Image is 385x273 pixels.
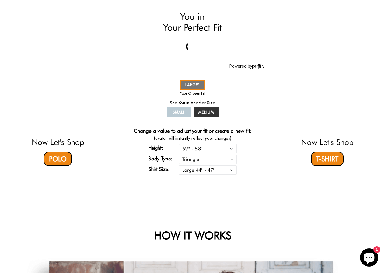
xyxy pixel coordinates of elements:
[185,82,200,87] span: LARGE
[173,110,185,114] span: SMALL
[198,110,214,114] span: MEDIUM
[358,248,380,268] inbox-online-store-chat: Shopify online store chat
[180,80,205,90] a: LARGE
[121,11,264,33] h2: You in Your Perfect Fit
[134,128,251,135] h4: Change a value to adjust your fit or create a new fit:
[27,229,359,242] h2: HOW IT WORKS
[194,107,219,117] a: MEDIUM
[229,63,264,69] a: Powered by
[252,64,264,69] img: perfitly-logo_73ae6c82-e2e3-4a36-81b1-9e913f6ac5a1.png
[167,107,191,117] a: SMALL
[149,144,179,152] label: Height:
[149,166,179,173] label: Shirt Size:
[301,137,354,147] a: Now Let's Shop
[121,135,264,142] span: (avatar will instantly reflect your changes)
[32,137,84,147] a: Now Let's Shop
[149,155,179,162] label: Body Type:
[44,152,72,166] a: Polo
[311,152,344,166] a: T-Shirt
